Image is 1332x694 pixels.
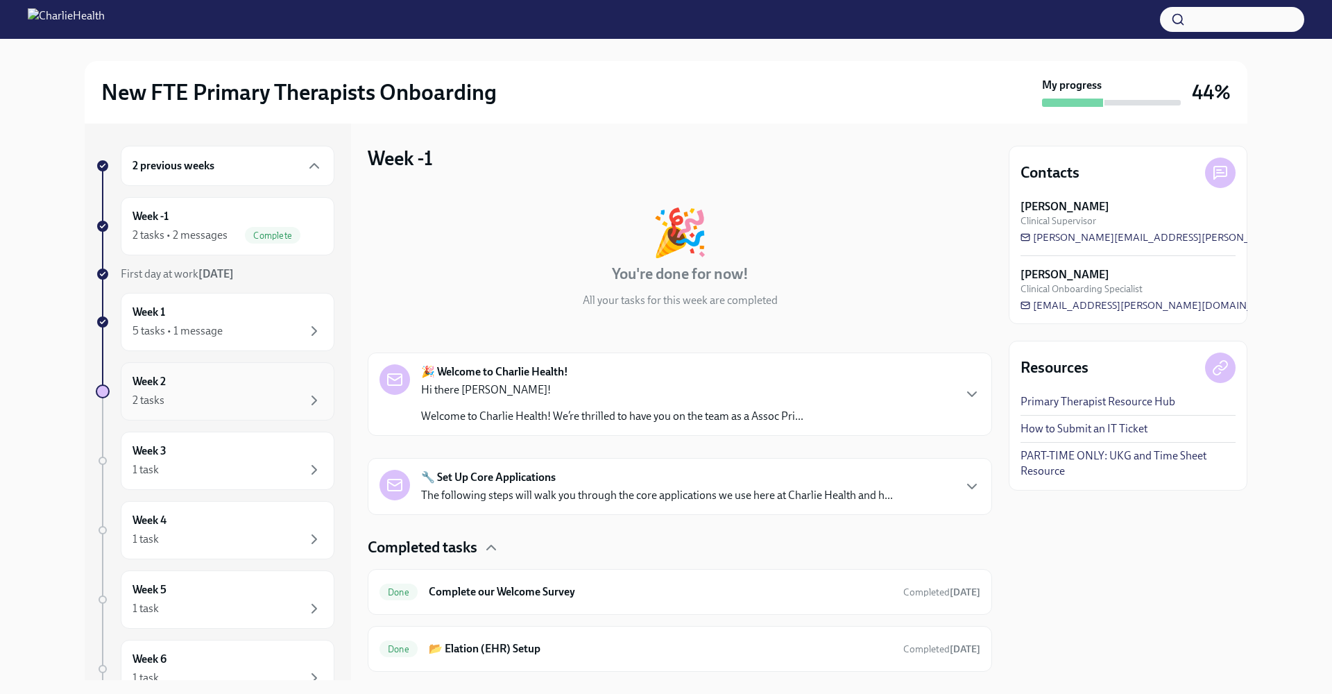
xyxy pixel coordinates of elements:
[421,382,803,398] p: Hi there [PERSON_NAME]!
[1021,357,1088,378] h4: Resources
[101,78,497,106] h2: New FTE Primary Therapists Onboarding
[28,8,105,31] img: CharlieHealth
[121,146,334,186] div: 2 previous weeks
[133,652,166,667] h6: Week 6
[133,228,228,243] div: 2 tasks • 2 messages
[421,470,556,485] strong: 🔧 Set Up Core Applications
[903,586,980,598] span: Completed
[421,488,893,503] p: The following steps will walk you through the core applications we use here at Charlie Health and...
[903,586,980,599] span: September 12th, 2025 17:54
[1021,162,1079,183] h4: Contacts
[96,293,334,351] a: Week 15 tasks • 1 message
[96,432,334,490] a: Week 31 task
[133,582,166,598] h6: Week 5
[96,266,334,282] a: First day at work[DATE]
[1021,267,1109,282] strong: [PERSON_NAME]
[133,374,166,389] h6: Week 2
[133,513,166,528] h6: Week 4
[379,644,418,654] span: Done
[133,209,169,224] h6: Week -1
[1021,298,1286,312] a: [EMAIL_ADDRESS][PERSON_NAME][DOMAIN_NAME]
[368,537,992,558] div: Completed tasks
[96,197,334,255] a: Week -12 tasks • 2 messagesComplete
[379,638,980,660] a: Done📂 Elation (EHR) SetupCompleted[DATE]
[1042,78,1102,93] strong: My progress
[96,501,334,559] a: Week 41 task
[583,293,778,308] p: All your tasks for this week are completed
[421,409,803,424] p: Welcome to Charlie Health! We’re thrilled to have you on the team as a Assoc Pri...
[133,158,214,173] h6: 2 previous weeks
[121,267,234,280] span: First day at work
[133,670,159,686] div: 1 task
[612,264,749,285] h4: You're done for now!
[1021,214,1096,228] span: Clinical Supervisor
[950,586,980,598] strong: [DATE]
[651,210,708,255] div: 🎉
[133,443,166,459] h6: Week 3
[903,643,980,655] span: Completed
[245,230,300,241] span: Complete
[96,362,334,421] a: Week 22 tasks
[1021,199,1109,214] strong: [PERSON_NAME]
[133,323,223,339] div: 5 tasks • 1 message
[198,267,234,280] strong: [DATE]
[133,462,159,477] div: 1 task
[429,641,892,657] h6: 📂 Elation (EHR) Setup
[368,146,433,171] h3: Week -1
[950,643,980,655] strong: [DATE]
[133,393,164,408] div: 2 tasks
[1021,282,1143,296] span: Clinical Onboarding Specialist
[96,570,334,629] a: Week 51 task
[1192,80,1231,105] h3: 44%
[429,584,892,600] h6: Complete our Welcome Survey
[1021,421,1147,437] a: How to Submit an IT Ticket
[133,305,165,320] h6: Week 1
[133,532,159,547] div: 1 task
[421,364,568,380] strong: 🎉 Welcome to Charlie Health!
[133,601,159,616] div: 1 task
[903,643,980,656] span: September 19th, 2025 09:43
[379,587,418,598] span: Done
[368,537,477,558] h4: Completed tasks
[1021,448,1236,479] a: PART-TIME ONLY: UKG and Time Sheet Resource
[1021,394,1175,409] a: Primary Therapist Resource Hub
[379,581,980,603] a: DoneComplete our Welcome SurveyCompleted[DATE]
